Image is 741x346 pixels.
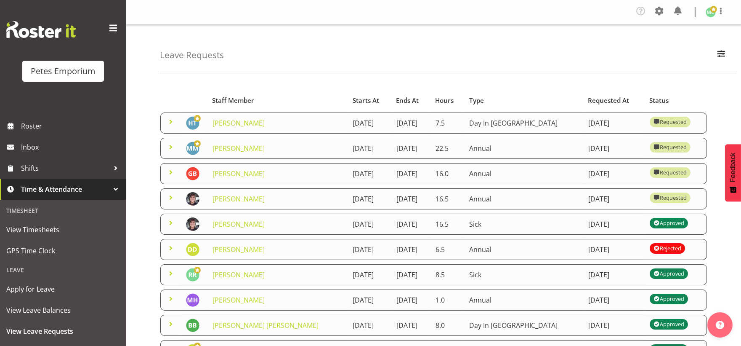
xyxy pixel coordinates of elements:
span: View Leave Requests [6,325,120,338]
a: [PERSON_NAME] [212,144,265,153]
td: [DATE] [583,188,645,209]
div: Starts At [353,96,387,105]
img: melissa-cowen2635.jpg [706,7,716,17]
div: Timesheet [2,202,124,219]
img: helena-tomlin701.jpg [186,116,199,130]
td: [DATE] [348,214,391,235]
div: Petes Emporium [31,65,96,78]
img: help-xxl-2.png [716,321,724,329]
img: michelle-whaleb4506e5af45ffd00a26cc2b6420a9100.png [186,217,199,231]
td: [DATE] [391,264,430,285]
span: View Timesheets [6,223,120,236]
div: Approved [653,268,684,279]
div: Requested [653,193,686,203]
a: Apply for Leave [2,279,124,300]
td: [DATE] [348,264,391,285]
a: GPS Time Clock [2,240,124,261]
td: [DATE] [348,163,391,184]
div: Rejected [653,243,681,253]
td: Day In [GEOGRAPHIC_DATA] [464,315,583,336]
td: [DATE] [348,290,391,311]
td: [DATE] [583,163,645,184]
td: [DATE] [391,315,430,336]
span: Feedback [729,153,737,182]
td: Annual [464,239,583,260]
td: [DATE] [583,214,645,235]
td: [DATE] [391,188,430,209]
td: 6.5 [430,239,465,260]
button: Feedback - Show survey [725,144,741,201]
td: Sick [464,214,583,235]
td: 8.5 [430,264,465,285]
td: [DATE] [391,163,430,184]
td: 7.5 [430,113,465,134]
div: Requested [653,142,686,152]
a: [PERSON_NAME] [212,194,265,204]
span: Shifts [21,162,109,174]
td: [DATE] [583,290,645,311]
td: [DATE] [391,214,430,235]
img: danielle-donselaar8920.jpg [186,243,199,256]
span: Inbox [21,141,122,153]
td: 16.5 [430,214,465,235]
div: Requested [653,167,686,177]
td: [DATE] [583,264,645,285]
td: [DATE] [391,113,430,134]
img: mackenzie-halford4471.jpg [186,293,199,307]
td: Annual [464,188,583,209]
a: View Leave Balances [2,300,124,321]
span: Apply for Leave [6,283,120,295]
h4: Leave Requests [160,50,224,60]
td: Day In [GEOGRAPHIC_DATA] [464,113,583,134]
img: ruth-robertson-taylor722.jpg [186,268,199,282]
td: [DATE] [348,188,391,209]
img: mandy-mosley3858.jpg [186,142,199,155]
div: Requested At [588,96,640,105]
td: [DATE] [583,315,645,336]
span: GPS Time Clock [6,244,120,257]
a: [PERSON_NAME] [212,295,265,305]
td: Sick [464,264,583,285]
a: [PERSON_NAME] [212,169,265,178]
img: beena-bist9974.jpg [186,319,199,332]
img: michelle-whaleb4506e5af45ffd00a26cc2b6420a9100.png [186,192,199,206]
td: [DATE] [348,138,391,159]
td: [DATE] [391,138,430,159]
td: [DATE] [348,315,391,336]
div: Approved [653,218,684,228]
div: Approved [653,319,684,329]
td: 8.0 [430,315,465,336]
img: Rosterit website logo [6,21,76,38]
td: 1.0 [430,290,465,311]
td: [DATE] [348,239,391,260]
div: Staff Member [212,96,343,105]
td: Annual [464,138,583,159]
a: [PERSON_NAME] [PERSON_NAME] [212,321,319,330]
td: 16.5 [430,188,465,209]
div: Hours [435,96,459,105]
td: 22.5 [430,138,465,159]
td: [DATE] [348,113,391,134]
td: [DATE] [583,113,645,134]
div: Status [649,96,702,105]
div: Approved [653,294,684,304]
a: [PERSON_NAME] [212,118,265,128]
td: [DATE] [391,290,430,311]
td: 16.0 [430,163,465,184]
button: Filter Employees [712,46,730,64]
td: Annual [464,163,583,184]
a: [PERSON_NAME] [212,220,265,229]
span: Time & Attendance [21,183,109,196]
a: [PERSON_NAME] [212,270,265,279]
span: View Leave Balances [6,304,120,316]
a: [PERSON_NAME] [212,245,265,254]
td: [DATE] [391,239,430,260]
td: [DATE] [583,138,645,159]
td: [DATE] [583,239,645,260]
span: Roster [21,120,122,132]
td: Annual [464,290,583,311]
div: Ends At [396,96,425,105]
a: View Timesheets [2,219,124,240]
div: Requested [653,117,686,127]
a: View Leave Requests [2,321,124,342]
